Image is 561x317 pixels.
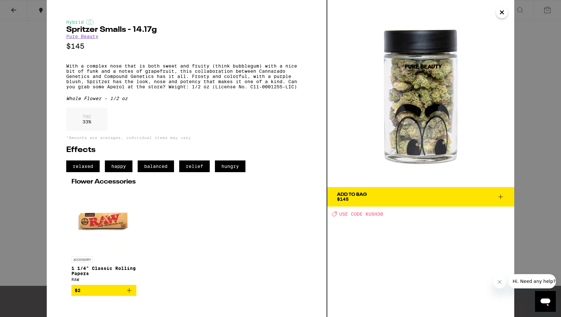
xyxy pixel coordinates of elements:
img: RAW - 1 1/4" Classic Rolling Papers [71,188,136,253]
span: happy [105,160,132,172]
div: Hybrid [66,19,307,25]
button: Add To Bag$145 [327,187,514,207]
div: 33 % [66,108,107,131]
button: Close [496,6,508,18]
div: Add To Bag [337,192,367,197]
p: 1 1/4" Classic Rolling Papers [71,266,136,276]
p: $145 [66,42,307,50]
iframe: Message from company [509,274,556,288]
a: Open page for 1 1/4" Classic Rolling Papers from RAW [71,188,136,285]
h2: Flower Accessories [71,179,302,185]
h2: Effects [66,146,307,154]
h2: Spritzer Smalls - 14.17g [66,26,307,34]
span: balanced [138,160,174,172]
iframe: Close message [493,275,506,288]
span: hungry [215,160,245,172]
iframe: Button to launch messaging window [535,291,556,312]
span: $145 [337,197,349,202]
p: With a complex nose that is both sweet and fruity (think bubblegum) with a nice bit of funk and a... [66,63,307,89]
p: ACCESSORY [71,257,93,262]
span: $2 [75,288,81,293]
span: relief [179,160,210,172]
img: hybridColor.svg [86,19,94,25]
p: THC [82,114,91,119]
span: USE CODE KUSH30 [339,211,383,217]
button: Add to bag [71,285,136,296]
a: Pure Beauty [66,34,98,39]
span: relaxed [66,160,100,172]
div: RAW [71,277,136,282]
p: *Amounts are averages, individual items may vary. [66,135,307,140]
div: Whole Flower - 1/2 oz [66,96,307,101]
